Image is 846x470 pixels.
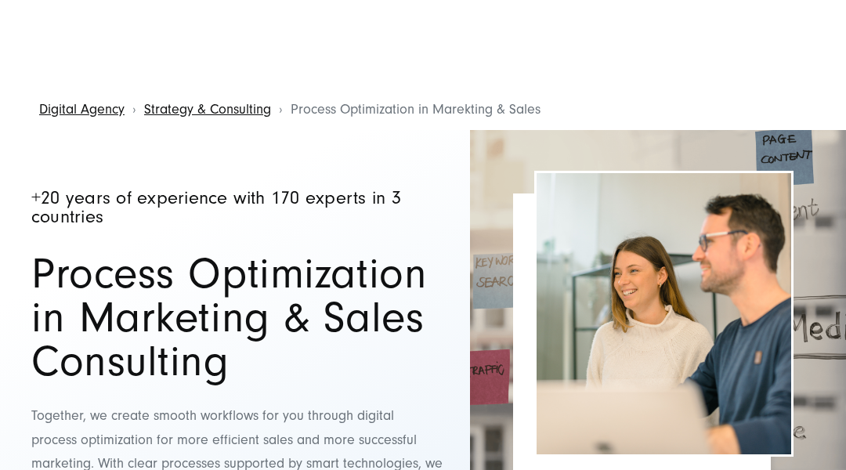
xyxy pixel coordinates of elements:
a: Strategy & Consulting [144,101,271,117]
img: Zwei Personen, die was sehen und lachen [537,173,791,454]
h1: Process Optimization in Marketing & Sales Consulting [31,252,443,384]
a: Digital Agency [39,101,125,117]
h4: +20 years of experience with 170 experts in 3 countries [31,189,443,228]
span: Process Optimization in Marekting & Sales [291,101,540,117]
